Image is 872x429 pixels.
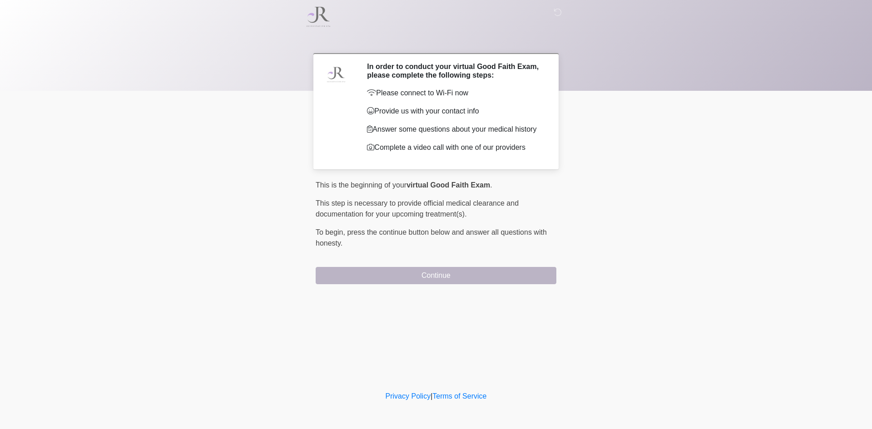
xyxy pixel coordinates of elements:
h2: In order to conduct your virtual Good Faith Exam, please complete the following steps: [367,62,543,79]
span: To begin, [316,228,347,236]
span: This step is necessary to provide official medical clearance and documentation for your upcoming ... [316,199,519,218]
a: Terms of Service [432,392,486,400]
span: . [490,181,492,189]
strong: virtual Good Faith Exam [406,181,490,189]
h1: ‎ ‎ [309,33,563,49]
span: This is the beginning of your [316,181,406,189]
a: Privacy Policy [386,392,431,400]
a: | [431,392,432,400]
p: Please connect to Wi-Fi now [367,88,543,99]
button: Continue [316,267,556,284]
p: Complete a video call with one of our providers [367,142,543,153]
p: Provide us with your contact info [367,106,543,117]
span: press the continue button below and answer all questions with honesty. [316,228,547,247]
img: JR Skin Spa Logo [307,7,330,27]
p: Answer some questions about your medical history [367,124,543,135]
img: Agent Avatar [322,62,350,89]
